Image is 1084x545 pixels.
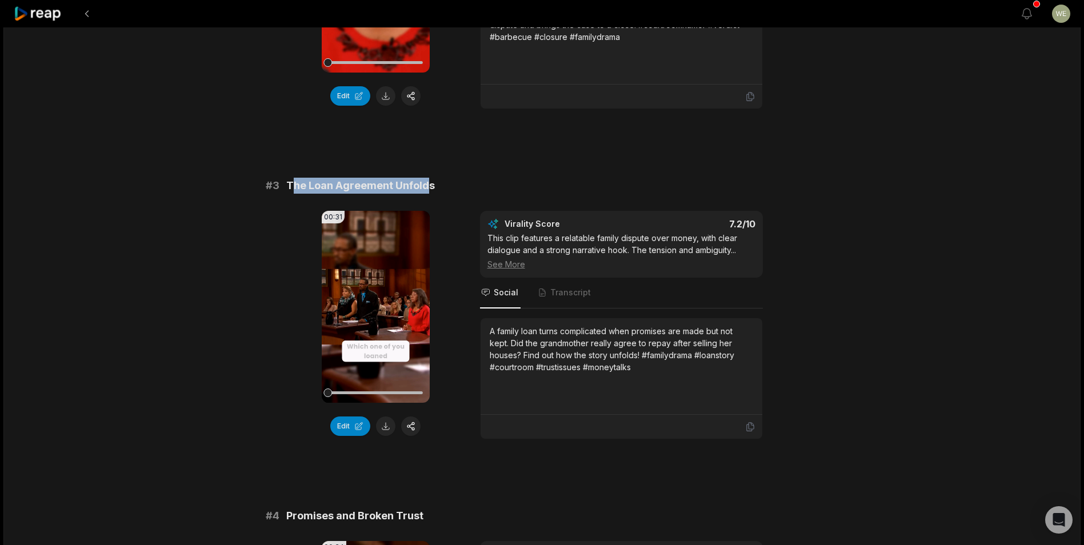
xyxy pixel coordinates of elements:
[633,218,755,230] div: 7.2 /10
[1045,506,1073,534] div: Open Intercom Messenger
[266,508,279,524] span: # 4
[286,178,435,194] span: The Loan Agreement Unfolds
[487,258,755,270] div: See More
[505,218,627,230] div: Virality Score
[330,416,370,436] button: Edit
[550,287,591,298] span: Transcript
[490,325,753,373] div: A family loan turns complicated when promises are made but not kept. Did the grandmother really a...
[266,178,279,194] span: # 3
[286,508,423,524] span: Promises and Broken Trust
[480,278,763,308] nav: Tabs
[322,211,430,403] video: Your browser does not support mp4 format.
[494,287,518,298] span: Social
[487,232,755,270] div: This clip features a relatable family dispute over money, with clear dialogue and a strong narrat...
[330,86,370,106] button: Edit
